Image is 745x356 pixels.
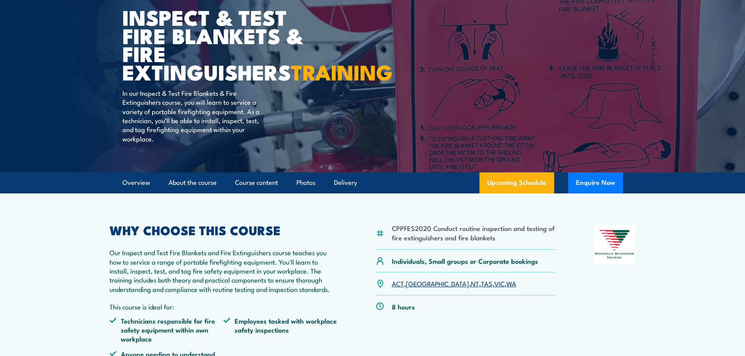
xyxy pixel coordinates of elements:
h2: WHY CHOOSE THIS COURSE [110,224,338,235]
li: CPPFES2020 Conduct routine inspection and testing of fire extinguishers and fire blankets [392,224,556,242]
p: 8 hours [392,302,415,311]
li: Technicians responsible for fire safety equipment within own workplace [110,316,224,343]
p: In our Inspect & Test Fire Blankets & Fire Extinguishers course, you will learn to service a vari... [122,88,265,143]
p: This course is ideal for: [110,302,338,311]
p: Individuals, Small groups or Corporate bookings [392,256,538,265]
a: [GEOGRAPHIC_DATA] [406,279,469,288]
p: Our Inspect and Test Fire Blankets and Fire Extinguishers course teaches you how to service a ran... [110,248,338,293]
a: Course content [235,172,278,193]
strong: TRAINING [291,55,393,88]
a: Overview [122,172,150,193]
a: TAS [481,279,492,288]
a: Delivery [334,172,357,193]
button: Enquire Now [568,172,623,193]
a: NT [471,279,479,288]
a: Upcoming Schedule [479,172,554,193]
a: ACT [392,279,404,288]
p: , , , , , [392,279,516,288]
a: WA [506,279,516,288]
a: VIC [494,279,504,288]
li: Employees tasked with workplace safety inspections [223,316,337,343]
a: About the course [169,172,217,193]
h1: Inspect & Test Fire Blankets & Fire Extinguishers [122,8,316,81]
a: Photos [296,172,316,193]
img: Nationally Recognised Training logo. [594,224,636,264]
